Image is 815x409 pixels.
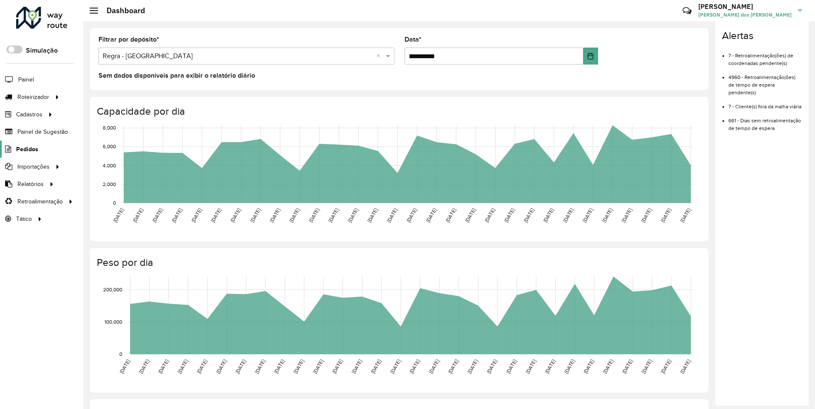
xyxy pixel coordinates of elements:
[405,34,422,45] label: Data
[16,214,32,223] span: Tático
[103,162,116,168] text: 4,000
[113,200,116,206] text: 0
[98,6,145,15] h2: Dashboard
[698,11,792,19] span: [PERSON_NAME] dos [PERSON_NAME]
[269,207,281,223] text: [DATE]
[215,358,228,374] text: [DATE]
[177,358,189,374] text: [DATE]
[503,207,515,223] text: [DATE]
[26,45,58,56] label: Simulação
[249,207,261,223] text: [DATE]
[16,145,38,154] span: Pedidos
[312,358,324,374] text: [DATE]
[103,181,116,186] text: 2,000
[210,207,222,223] text: [DATE]
[544,358,556,374] text: [DATE]
[486,358,498,374] text: [DATE]
[601,207,613,223] text: [DATE]
[16,110,42,119] span: Cadastros
[234,358,247,374] text: [DATE]
[370,358,382,374] text: [DATE]
[351,358,363,374] text: [DATE]
[542,207,554,223] text: [DATE]
[582,207,594,223] text: [DATE]
[444,207,457,223] text: [DATE]
[157,358,169,374] text: [DATE]
[602,358,614,374] text: [DATE]
[563,358,576,374] text: [DATE]
[621,358,633,374] text: [DATE]
[389,358,402,374] text: [DATE]
[18,75,34,84] span: Painel
[728,96,802,110] li: 7 - Cliente(s) fora da malha viária
[119,351,122,357] text: 0
[17,162,50,171] span: Importações
[112,207,124,223] text: [DATE]
[254,358,266,374] text: [DATE]
[583,48,598,65] button: Choose Date
[728,67,802,96] li: 4960 - Retroalimentação(ões) de tempo de espera pendente(s)
[138,358,150,374] text: [DATE]
[229,207,242,223] text: [DATE]
[17,93,49,102] span: Roteirizador
[679,358,691,374] text: [DATE]
[408,358,421,374] text: [DATE]
[273,358,285,374] text: [DATE]
[327,207,340,223] text: [DATE]
[308,207,320,223] text: [DATE]
[483,207,496,223] text: [DATE]
[728,110,802,132] li: 661 - Dias sem retroalimentação de tempo de espera
[288,207,301,223] text: [DATE]
[523,207,535,223] text: [DATE]
[728,45,802,67] li: 7 - Retroalimentação(ões) de coordenadas pendente(s)
[103,125,116,130] text: 8,000
[103,144,116,149] text: 6,000
[132,207,144,223] text: [DATE]
[525,358,537,374] text: [DATE]
[641,358,653,374] text: [DATE]
[347,207,359,223] text: [DATE]
[196,358,208,374] text: [DATE]
[582,358,595,374] text: [DATE]
[331,358,343,374] text: [DATE]
[562,207,574,223] text: [DATE]
[698,3,792,11] h3: [PERSON_NAME]
[171,207,183,223] text: [DATE]
[151,207,163,223] text: [DATE]
[467,358,479,374] text: [DATE]
[660,207,672,223] text: [DATE]
[97,105,700,118] h4: Capacidade por dia
[505,358,517,374] text: [DATE]
[190,207,202,223] text: [DATE]
[118,358,131,374] text: [DATE]
[98,34,159,45] label: Filtrar por depósito
[679,207,691,223] text: [DATE]
[103,287,122,292] text: 200,000
[97,257,700,269] h4: Peso por dia
[104,319,122,324] text: 100,000
[405,207,418,223] text: [DATE]
[621,207,633,223] text: [DATE]
[678,2,696,20] a: Contato Rápido
[640,207,652,223] text: [DATE]
[17,197,63,206] span: Retroalimentação
[425,207,437,223] text: [DATE]
[428,358,440,374] text: [DATE]
[660,358,672,374] text: [DATE]
[377,51,384,61] span: Clear all
[98,71,255,81] label: Sem dados disponíveis para exibir o relatório diário
[447,358,459,374] text: [DATE]
[17,127,68,136] span: Painel de Sugestão
[722,30,802,42] h4: Alertas
[464,207,476,223] text: [DATE]
[386,207,398,223] text: [DATE]
[366,207,379,223] text: [DATE]
[292,358,305,374] text: [DATE]
[17,180,44,189] span: Relatórios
